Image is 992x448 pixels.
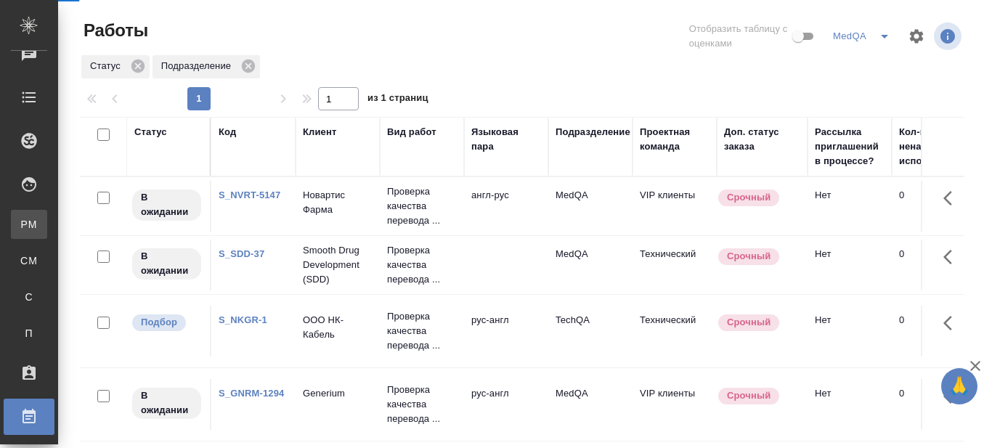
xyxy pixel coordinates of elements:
[131,313,203,333] div: Можно подбирать исполнителей
[808,240,892,290] td: Нет
[153,55,260,78] div: Подразделение
[935,240,969,274] button: Здесь прячутся важные кнопки
[464,379,548,430] td: рус-англ
[640,125,710,154] div: Проектная команда
[808,379,892,430] td: Нет
[303,386,373,401] p: Generium
[464,306,548,357] td: рус-англ
[81,55,150,78] div: Статус
[18,253,40,268] span: CM
[387,309,457,353] p: Проверка качества перевода ...
[727,249,771,264] p: Срочный
[18,290,40,304] span: С
[548,181,633,232] td: MedQA
[219,125,236,139] div: Код
[935,181,969,216] button: Здесь прячутся важные кнопки
[633,240,717,290] td: Технический
[727,388,771,403] p: Срочный
[935,379,969,414] button: Здесь прячутся важные кнопки
[131,386,203,420] div: Исполнитель назначен, приступать к работе пока рано
[219,248,264,259] a: S_SDD-37
[131,188,203,222] div: Исполнитель назначен, приступать к работе пока рано
[219,388,284,399] a: S_GNRM-1294
[131,247,203,281] div: Исполнитель назначен, приступать к работе пока рано
[11,210,47,239] a: PM
[689,22,789,51] span: Отобразить таблицу с оценками
[387,125,436,139] div: Вид работ
[387,243,457,287] p: Проверка качества перевода ...
[387,184,457,228] p: Проверка качества перевода ...
[727,190,771,205] p: Срочный
[11,246,47,275] a: CM
[219,190,280,200] a: S_NVRT-5147
[464,181,548,232] td: англ-рус
[935,306,969,341] button: Здесь прячутся важные кнопки
[633,306,717,357] td: Технический
[471,125,541,154] div: Языковая пара
[303,188,373,217] p: Новартис Фарма
[815,125,885,168] div: Рассылка приглашений в процессе?
[80,19,148,42] span: Работы
[90,59,126,73] p: Статус
[18,326,40,341] span: П
[134,125,167,139] div: Статус
[808,181,892,232] td: Нет
[947,371,972,402] span: 🙏
[141,249,192,278] p: В ожидании
[303,313,373,342] p: ООО НК-Кабель
[141,388,192,418] p: В ожидании
[899,125,986,168] div: Кол-во неназначенных исполнителей
[11,282,47,311] a: С
[727,315,771,330] p: Срочный
[141,190,192,219] p: В ожидании
[387,383,457,426] p: Проверка качества перевода ...
[724,125,800,154] div: Доп. статус заказа
[633,379,717,430] td: VIP клиенты
[11,319,47,348] a: П
[161,59,236,73] p: Подразделение
[303,125,336,139] div: Клиент
[367,89,428,110] span: из 1 страниц
[633,181,717,232] td: VIP клиенты
[941,368,977,404] button: 🙏
[18,217,40,232] span: PM
[141,315,177,330] p: Подбор
[548,306,633,357] td: TechQA
[556,125,630,139] div: Подразделение
[829,25,899,48] div: split button
[303,243,373,287] p: Smooth Drug Development (SDD)
[548,379,633,430] td: MedQA
[808,306,892,357] td: Нет
[548,240,633,290] td: MedQA
[219,314,267,325] a: S_NKGR-1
